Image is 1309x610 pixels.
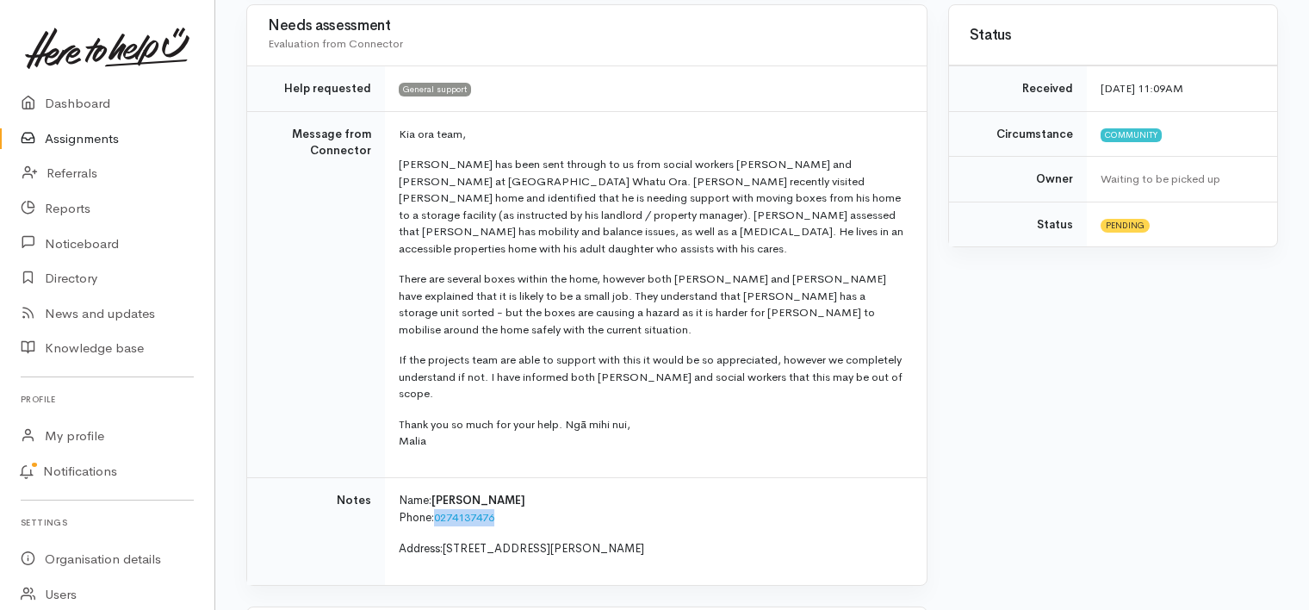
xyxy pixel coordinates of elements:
[434,510,494,525] a: 0274137476
[268,18,906,34] h3: Needs assessment
[399,493,431,507] span: Name:
[1101,219,1150,233] span: Pending
[247,111,385,477] td: Message from Connector
[399,271,906,338] p: There are several boxes within the home, however both [PERSON_NAME] and [PERSON_NAME] have explai...
[399,416,906,450] p: Thank you so much for your help. Ngā mihi nui, Malia
[949,111,1087,157] td: Circumstance
[21,511,194,534] h6: Settings
[1101,128,1162,142] span: Community
[21,388,194,411] h6: Profile
[399,126,906,143] p: Kia ora team,
[399,83,471,96] span: General support
[399,352,906,402] p: If the projects team are able to support with this it would be so appreciated, however we complet...
[399,541,443,556] span: Address:
[1101,171,1256,188] div: Waiting to be picked up
[970,28,1256,44] h3: Status
[949,202,1087,246] td: Status
[268,36,403,51] span: Evaluation from Connector
[247,477,385,584] td: Notes
[247,66,385,112] td: Help requested
[399,156,906,257] p: [PERSON_NAME] has been sent through to us from social workers [PERSON_NAME] and [PERSON_NAME] at ...
[1101,81,1183,96] time: [DATE] 11:09AM
[949,157,1087,202] td: Owner
[443,541,644,556] span: [STREET_ADDRESS][PERSON_NAME]
[949,66,1087,112] td: Received
[431,493,525,507] span: [PERSON_NAME]
[399,510,434,525] span: Phone:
